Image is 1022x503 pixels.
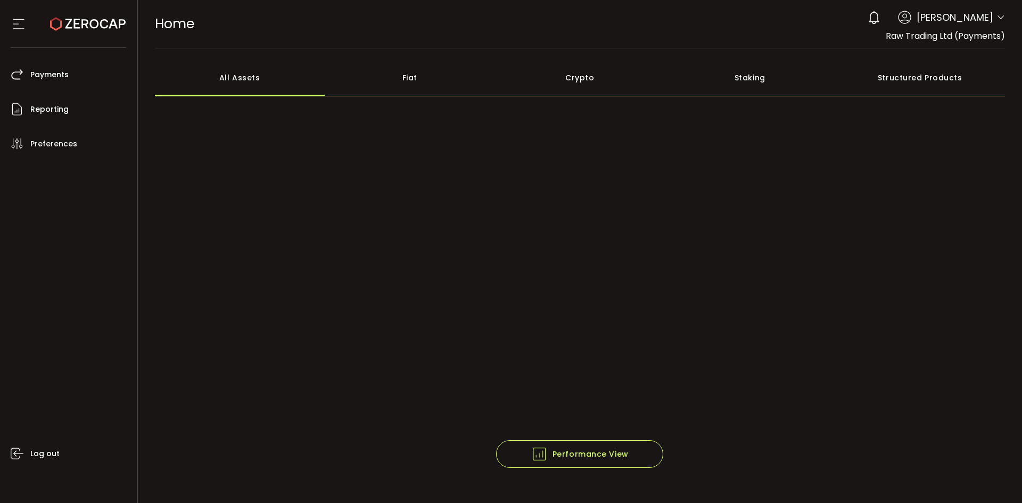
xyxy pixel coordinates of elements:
[917,10,993,24] span: [PERSON_NAME]
[30,136,77,152] span: Preferences
[155,59,325,96] div: All Assets
[30,102,69,117] span: Reporting
[496,440,663,468] button: Performance View
[886,30,1005,42] span: Raw Trading Ltd (Payments)
[531,446,629,462] span: Performance View
[30,67,69,83] span: Payments
[835,59,1005,96] div: Structured Products
[665,59,835,96] div: Staking
[325,59,495,96] div: Fiat
[30,446,60,461] span: Log out
[495,59,665,96] div: Crypto
[155,14,194,33] span: Home
[969,452,1022,503] iframe: Chat Widget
